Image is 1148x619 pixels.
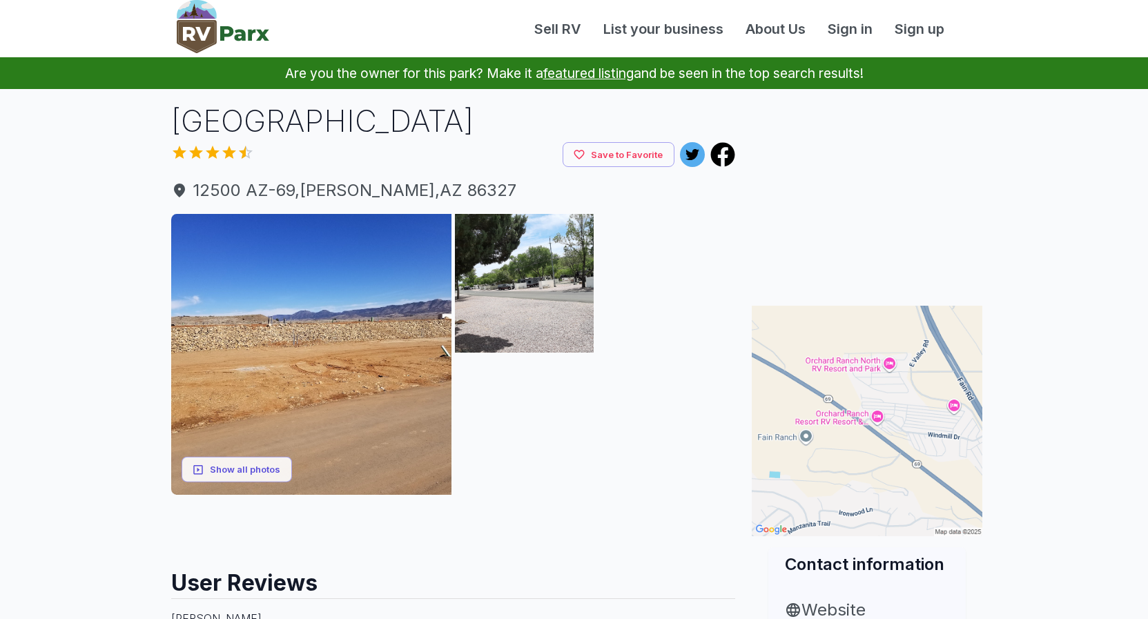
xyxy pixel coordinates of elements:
[171,557,736,598] h2: User Reviews
[884,19,955,39] a: Sign up
[563,142,674,168] button: Save to Favorite
[171,495,736,557] iframe: Advertisement
[455,214,594,353] img: AAcXr8pjKvvJpszw1lIg1YkVtaobtR-P5-gVL86blOGGZg44f0LNtuZ0arVUQCF7IlvcgfhRq6Qf9IPoAseD7WMRSeVd-8HYx...
[543,65,634,81] a: featured listing
[455,356,594,495] img: AAcXr8p-Ri3yPArYI8_Y0RWleIx4DshbWwO8GUqYfhSkP26ibwi2chwjiTMYQqnqj4YqAVpY6MeeOY_Q91KP6cEg3cXiSikQH...
[182,457,292,482] button: Show all photos
[171,178,736,203] span: 12500 AZ-69 , [PERSON_NAME] , AZ 86327
[752,100,982,273] iframe: Advertisement
[597,214,736,353] img: AAcXr8r1SonuA6lA5_4S7JZEPfpkY-nYsuF0Y30i3W_ELRQUMDOLB0lVtdpbVcMejOG9tzqInrHXVY5bAWM4-BltAitKQQDcb...
[752,306,982,536] img: Map for Orchard ranch rv park
[597,356,736,495] img: AAcXr8prZi0F9H6AJcKL5OXZTc3gCOMV3OBRqfInI1rzlV6XqjO78Q0imEibUfWzQeRjKCWKAiLr5ZefWrib0eVk-Bd_Q3Yxc...
[817,19,884,39] a: Sign in
[785,553,949,576] h2: Contact information
[523,19,592,39] a: Sell RV
[171,100,736,142] h1: [GEOGRAPHIC_DATA]
[171,214,452,495] img: AAcXr8oSawiaTirJTDQLchsES2tEz0KP_K7GUJ8cNFF5YtPBJeWcBptlT7l6G_K9MB84dYwmtYs6dPjueWpYLThsLt6YOevmO...
[734,19,817,39] a: About Us
[17,57,1131,89] p: Are you the owner for this park? Make it a and be seen in the top search results!
[592,19,734,39] a: List your business
[171,178,736,203] a: 12500 AZ-69,[PERSON_NAME],AZ 86327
